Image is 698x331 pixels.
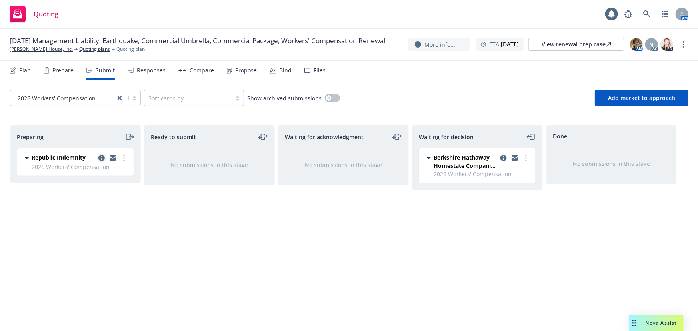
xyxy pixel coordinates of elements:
div: Files [314,67,326,74]
a: [PERSON_NAME] House, Inc. [10,46,73,53]
div: Compare [190,67,214,74]
a: close [115,93,124,103]
img: photo [630,38,643,51]
button: More info... [408,38,470,51]
div: Propose [235,67,257,74]
span: Berkshire Hathaway Homestate Companies (BHHC) [434,153,497,170]
div: No submissions in this stage [291,161,396,169]
a: moveLeftRight [258,132,268,142]
button: Add market to approach [595,90,688,106]
span: Waiting for acknowledgment [285,133,364,141]
a: copy logging email [510,153,520,163]
strong: [DATE] [501,40,519,48]
button: Nova Assist [629,315,684,331]
a: Quoting [6,3,62,25]
div: Prepare [52,67,74,74]
a: View renewal prep case [528,38,624,51]
div: No submissions in this stage [559,160,664,168]
span: Quoting [34,11,58,17]
span: Nova Assist [646,319,677,326]
a: more [521,153,531,163]
span: ETA : [489,40,519,48]
a: Search [639,6,655,22]
span: N [650,40,654,49]
span: [DATE] Management Liability, Earthquake, Commercial Umbrella, Commercial Package, Workers' Compen... [10,36,385,46]
a: more [119,153,129,163]
a: copy logging email [108,153,118,163]
div: Bind [279,67,292,74]
span: Preparing [17,133,44,141]
a: Switch app [657,6,673,22]
a: moveLeftRight [392,132,402,142]
div: Responses [137,67,166,74]
span: More info... [424,40,455,49]
img: photo [660,38,673,51]
span: Done [553,132,567,140]
span: Ready to submit [151,133,196,141]
span: Waiting for decision [419,133,474,141]
span: Show archived submissions [247,94,322,102]
span: 2026 Workers' Compensation [18,94,96,102]
div: Submit [96,67,115,74]
span: Republic Indemnity [32,153,86,162]
span: 2026 Workers' Compensation [434,170,531,178]
a: copy logging email [499,153,508,163]
a: moveRight [124,132,134,142]
div: Plan [19,67,31,74]
a: Quoting plans [79,46,110,53]
span: 2026 Workers' Compensation [32,163,129,171]
div: Drag to move [629,315,639,331]
a: more [679,40,688,49]
a: Report a Bug [620,6,636,22]
span: Add market to approach [608,94,675,102]
a: copy logging email [97,153,106,163]
span: 2026 Workers' Compensation [14,94,111,102]
span: Quoting plan [116,46,145,53]
div: No submissions in this stage [157,161,262,169]
a: moveLeft [526,132,536,142]
div: View renewal prep case [542,38,611,50]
